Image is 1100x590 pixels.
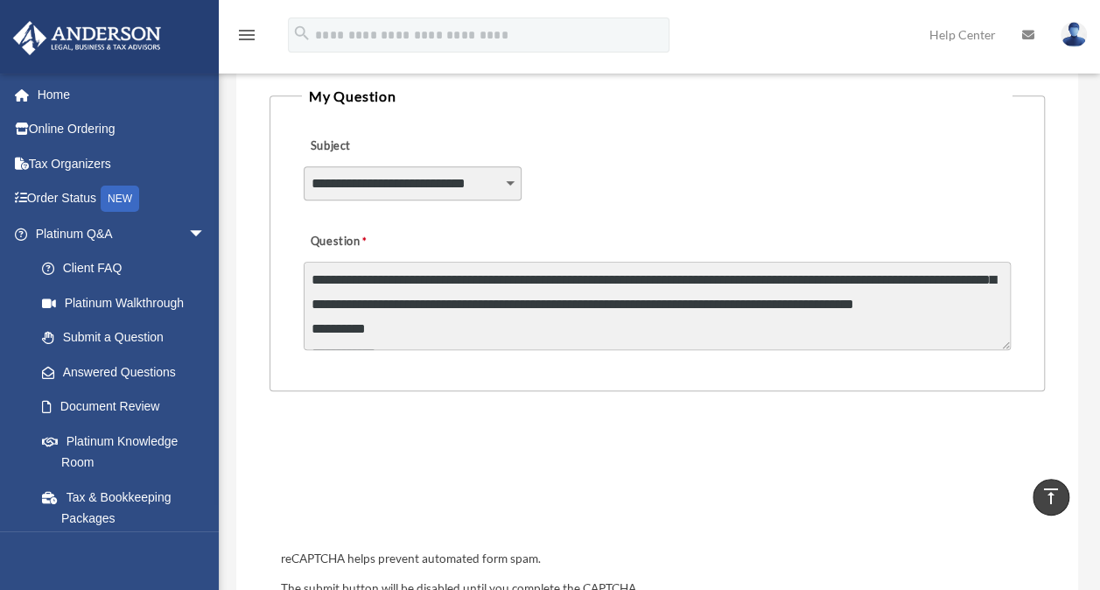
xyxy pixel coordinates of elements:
[25,480,232,536] a: Tax & Bookkeeping Packages
[275,446,541,514] iframe: reCAPTCHA
[236,31,257,46] a: menu
[1033,479,1069,516] a: vertical_align_top
[12,77,232,112] a: Home
[302,84,1012,109] legend: My Question
[1040,486,1061,507] i: vertical_align_top
[273,549,1040,570] div: reCAPTCHA helps prevent automated form spam.
[304,229,439,254] label: Question
[25,320,223,355] a: Submit a Question
[12,181,232,217] a: Order StatusNEW
[292,24,312,43] i: search
[25,251,232,286] a: Client FAQ
[12,112,232,147] a: Online Ordering
[101,186,139,212] div: NEW
[1061,22,1087,47] img: User Pic
[25,390,232,425] a: Document Review
[25,424,232,480] a: Platinum Knowledge Room
[236,25,257,46] i: menu
[25,355,232,390] a: Answered Questions
[8,21,166,55] img: Anderson Advisors Platinum Portal
[12,216,232,251] a: Platinum Q&Aarrow_drop_down
[188,216,223,252] span: arrow_drop_down
[304,134,470,158] label: Subject
[25,285,232,320] a: Platinum Walkthrough
[12,146,232,181] a: Tax Organizers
